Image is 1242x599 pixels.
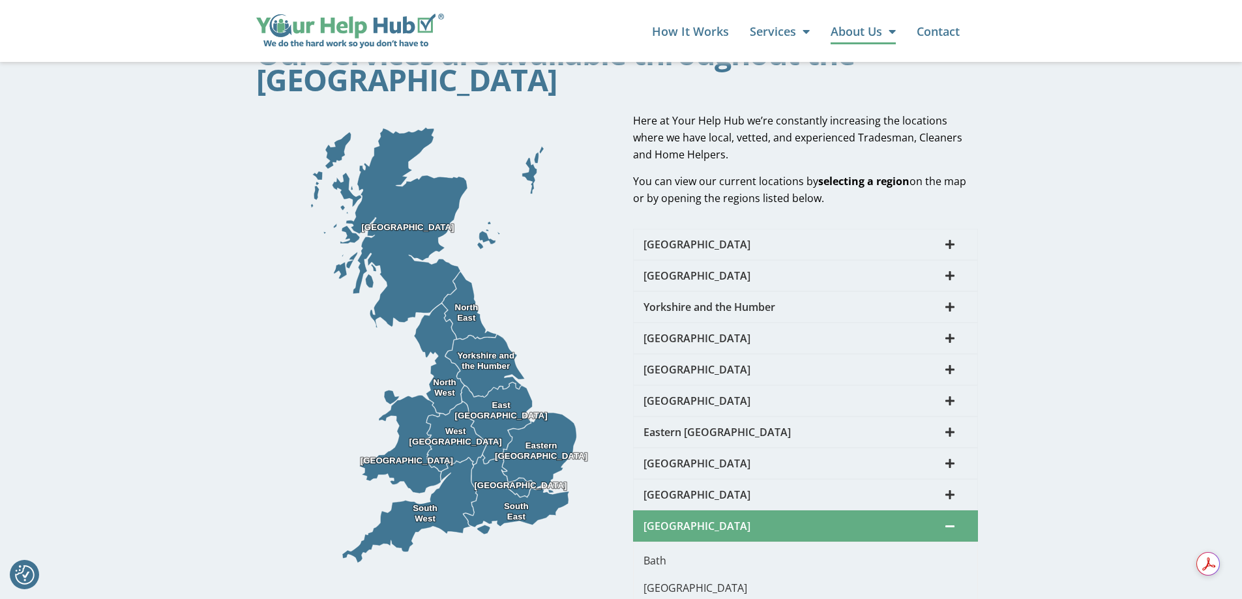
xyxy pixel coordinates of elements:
tspan: [GEOGRAPHIC_DATA] [409,437,502,446]
a: Services [750,18,810,44]
tspan: Yorkshire and [457,351,514,360]
tspan: [GEOGRAPHIC_DATA] [361,222,454,232]
tspan: South [504,501,529,511]
p: Bath [643,552,968,570]
tspan: [GEOGRAPHIC_DATA] [474,480,567,490]
img: Your Help Hub Wide Logo [256,14,445,49]
tspan: North [433,377,456,387]
tspan: [GEOGRAPHIC_DATA] [495,451,587,461]
span: [GEOGRAPHIC_DATA] [643,270,939,281]
span: [GEOGRAPHIC_DATA] [643,396,939,406]
tspan: North [455,302,478,312]
tspan: East [507,512,526,521]
button: Consent Preferences [15,565,35,585]
tspan: West [434,388,455,398]
span: [GEOGRAPHIC_DATA] [643,333,939,343]
a: Contact [917,18,960,44]
a: How It Works [652,18,729,44]
tspan: East [457,313,476,323]
b: selecting a region [818,174,909,188]
span: [GEOGRAPHIC_DATA] [643,364,939,375]
tspan: South [413,503,437,513]
tspan: [GEOGRAPHIC_DATA] [361,456,453,465]
a: About Us [831,18,896,44]
tspan: the Humber [462,361,510,371]
p: You can view our current locations by on the map or by opening the regions listed below. [633,173,978,207]
tspan: East [492,400,510,410]
span: Yorkshire and the Humber [643,302,939,312]
tspan: West [445,426,466,436]
h2: Our services are available throughout the [GEOGRAPHIC_DATA] [256,40,986,93]
img: Revisit consent button [15,565,35,585]
span: [GEOGRAPHIC_DATA] [643,239,939,250]
span: Eastern [GEOGRAPHIC_DATA] [643,427,939,437]
tspan: West [415,514,436,523]
span: [GEOGRAPHIC_DATA] [643,521,939,531]
nav: Menu [457,18,959,44]
span: [GEOGRAPHIC_DATA] [643,489,939,500]
p: [GEOGRAPHIC_DATA] [643,579,968,597]
p: Here at Your Help Hub we’re constantly increasing the locations where we have local, vetted, and ... [633,112,978,163]
tspan: Eastern [525,441,557,450]
tspan: [GEOGRAPHIC_DATA] [454,411,547,420]
span: [GEOGRAPHIC_DATA] [643,458,939,469]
